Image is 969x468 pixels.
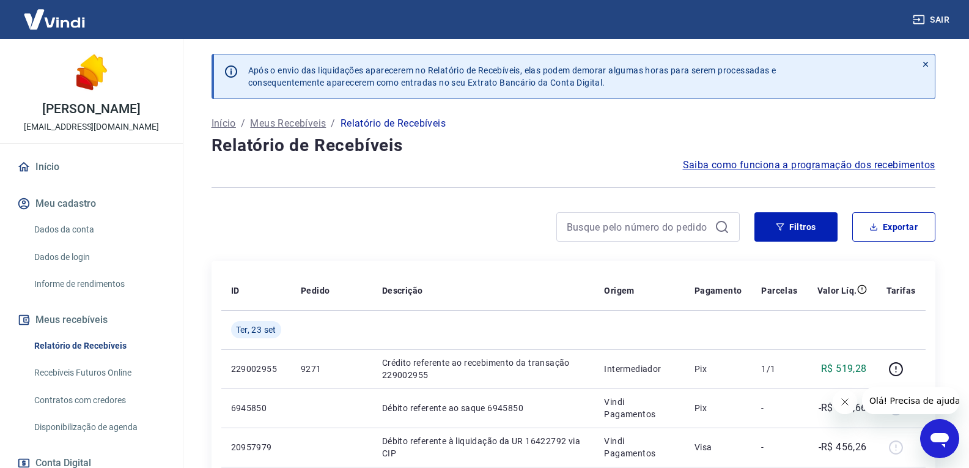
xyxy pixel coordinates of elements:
[212,133,935,158] h4: Relatório de Recebíveis
[852,212,935,242] button: Exportar
[683,158,935,173] a: Saiba como funciona a programação dos recebimentos
[301,363,363,375] p: 9271
[29,415,168,440] a: Disponibilização de agenda
[15,154,168,180] a: Início
[604,435,675,459] p: Vindi Pagamentos
[761,363,797,375] p: 1/1
[67,49,116,98] img: 89e4d871-7f83-4a87-ac5a-7c326bba6de5.jpeg
[212,116,236,131] a: Início
[7,9,103,18] span: Olá! Precisa de ajuda?
[301,284,330,297] p: Pedido
[819,440,867,455] p: -R$ 456,26
[15,1,94,38] img: Vindi
[695,284,742,297] p: Pagamento
[241,116,245,131] p: /
[761,284,797,297] p: Parcelas
[24,121,159,133] p: [EMAIL_ADDRESS][DOMAIN_NAME]
[29,360,168,385] a: Recebíveis Futuros Online
[29,333,168,358] a: Relatório de Recebíveis
[231,441,281,453] p: 20957979
[833,390,857,414] iframe: Fechar mensagem
[15,190,168,217] button: Meu cadastro
[821,362,867,376] p: R$ 519,28
[382,357,585,381] p: Crédito referente ao recebimento da transação 229002955
[29,217,168,242] a: Dados da conta
[695,402,742,414] p: Pix
[331,116,335,131] p: /
[382,435,585,459] p: Débito referente à liquidação da UR 16422792 via CIP
[29,272,168,297] a: Informe de rendimentos
[29,245,168,270] a: Dados de login
[819,401,867,415] p: -R$ 583,66
[250,116,326,131] a: Meus Recebíveis
[604,284,634,297] p: Origem
[382,402,585,414] p: Débito referente ao saque 6945850
[567,218,710,236] input: Busque pelo número do pedido
[231,363,281,375] p: 229002955
[231,402,281,414] p: 6945850
[817,284,857,297] p: Valor Líq.
[341,116,446,131] p: Relatório de Recebíveis
[886,284,916,297] p: Tarifas
[604,363,675,375] p: Intermediador
[910,9,954,31] button: Sair
[248,64,776,89] p: Após o envio das liquidações aparecerem no Relatório de Recebíveis, elas podem demorar algumas ho...
[29,388,168,413] a: Contratos com credores
[231,284,240,297] p: ID
[695,363,742,375] p: Pix
[382,284,423,297] p: Descrição
[42,103,140,116] p: [PERSON_NAME]
[754,212,838,242] button: Filtros
[920,419,959,458] iframe: Botão para abrir a janela de mensagens
[862,387,959,414] iframe: Mensagem da empresa
[695,441,742,453] p: Visa
[761,402,797,414] p: -
[15,306,168,333] button: Meus recebíveis
[236,324,276,336] span: Ter, 23 set
[604,396,675,420] p: Vindi Pagamentos
[761,441,797,453] p: -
